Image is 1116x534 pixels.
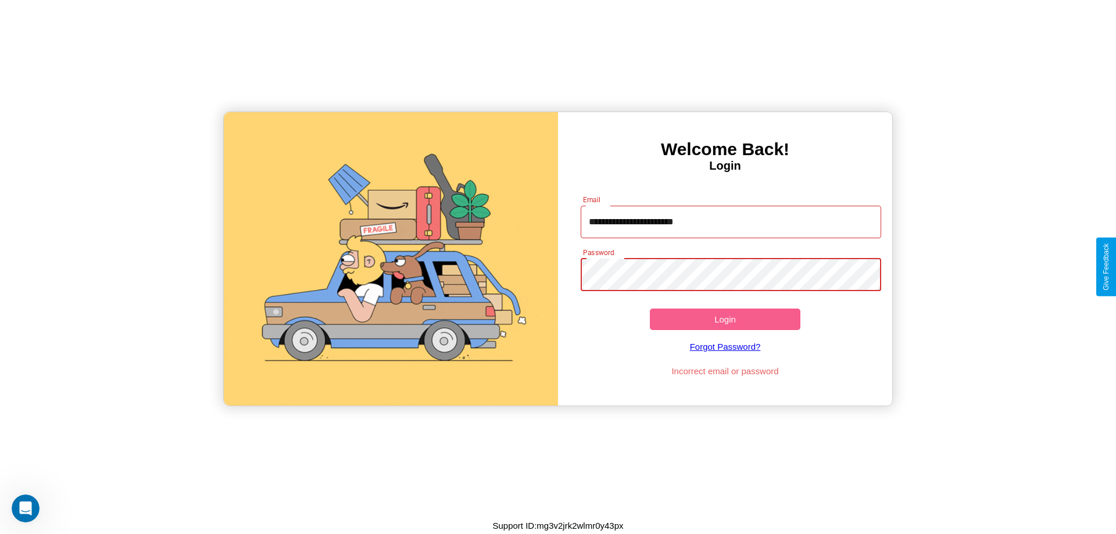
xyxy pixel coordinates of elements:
button: Login [650,309,800,330]
label: Email [583,195,601,205]
iframe: Intercom live chat [12,494,40,522]
div: Give Feedback [1102,243,1110,291]
a: Forgot Password? [575,330,876,363]
p: Support ID: mg3v2jrk2wlmr0y43px [492,518,623,533]
h3: Welcome Back! [558,139,892,159]
label: Password [583,248,614,257]
h4: Login [558,159,892,173]
p: Incorrect email or password [575,363,876,379]
img: gif [224,112,558,406]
